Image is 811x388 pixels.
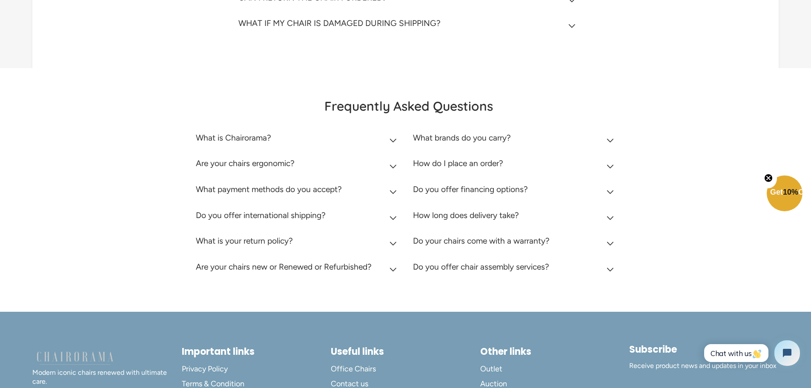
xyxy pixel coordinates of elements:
[182,362,331,377] a: Privacy Policy
[196,230,400,256] summary: What is your return policy?
[413,127,617,153] summary: What brands do you carry?
[629,362,779,371] p: Receive product news and updates in your inbox
[196,236,293,246] h2: What is your return policy?
[196,210,326,220] h2: Do you offer international shipping?
[413,178,617,204] summary: Do you offer financing options?
[196,158,295,168] h2: Are your chairs ergonomic?
[767,176,802,212] div: Get10%OffClose teaser
[196,152,400,178] summary: Are your chairs ergonomic?
[413,230,617,256] summary: Do your chairs come with a warranty?
[196,127,400,153] summary: What is Chairorama?
[413,256,617,282] summary: Do you offer chair assembly services?
[413,210,519,220] h2: How long does delivery take?
[413,236,550,246] h2: Do your chairs come with a warranty?
[480,362,630,377] a: Outlet
[413,204,617,230] summary: How long does delivery take?
[196,184,342,194] h2: What payment methods do you accept?
[783,188,798,196] span: 10%
[196,204,400,230] summary: Do you offer international shipping?
[182,364,228,374] span: Privacy Policy
[413,262,549,272] h2: Do you offer chair assembly services?
[480,346,630,357] h2: Other links
[238,12,579,38] summary: WHAT IF MY CHAIR IS DAMAGED DURING SHIPPING?
[331,346,480,357] h2: Useful links
[196,98,622,114] h2: Frequently Asked Questions
[413,133,511,143] h2: What brands do you carry?
[196,262,372,272] h2: Are your chairs new or Renewed or Refurbished?
[480,364,502,374] span: Outlet
[238,18,441,28] h2: WHAT IF MY CHAIR IS DAMAGED DURING SHIPPING?
[629,344,779,355] h2: Subscribe
[196,178,400,204] summary: What payment methods do you accept?
[182,346,331,357] h2: Important links
[413,158,503,168] h2: How do I place an order?
[760,169,777,188] button: Close teaser
[331,364,376,374] span: Office Chairs
[331,362,480,377] a: Office Chairs
[770,188,809,196] span: Get Off
[196,256,400,282] summary: Are your chairs new or Renewed or Refurbished?
[32,350,182,386] p: Modern iconic chairs renewed with ultimate care.
[695,333,807,373] iframe: Tidio Chat
[196,133,271,143] h2: What is Chairorama?
[32,350,117,365] img: chairorama
[413,184,528,194] h2: Do you offer financing options?
[413,152,617,178] summary: How do I place an order?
